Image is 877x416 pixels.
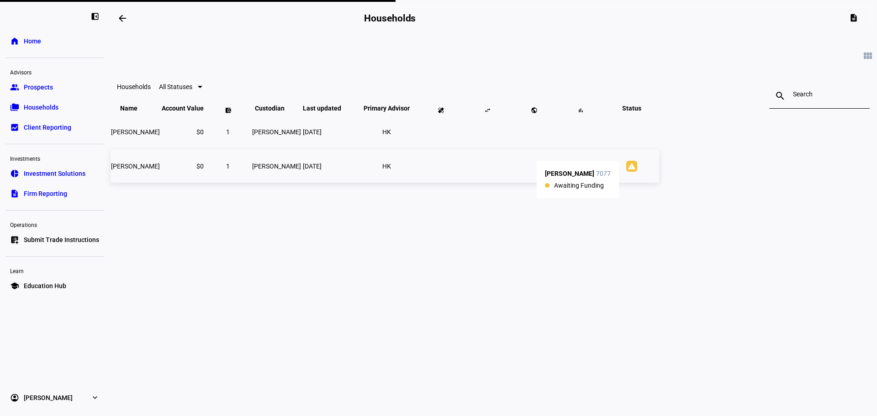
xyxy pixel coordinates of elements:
[5,184,104,203] a: descriptionFirm Reporting
[769,90,791,101] mat-icon: search
[161,115,204,148] td: $0
[255,105,298,112] span: Custodian
[90,393,100,402] eth-mat-symbol: expand_more
[10,83,19,92] eth-mat-symbol: group
[5,118,104,137] a: bid_landscapeClient Reporting
[545,169,594,178] div: [PERSON_NAME]
[10,37,19,46] eth-mat-symbol: home
[252,128,301,136] span: [PERSON_NAME]
[24,235,99,244] span: Submit Trade Instructions
[24,189,67,198] span: Firm Reporting
[162,105,204,112] span: Account Value
[24,37,41,46] span: Home
[5,65,104,78] div: Advisors
[596,169,611,178] div: 7077
[10,169,19,178] eth-mat-symbol: pie_chart
[303,105,355,112] span: Last updated
[24,393,73,402] span: [PERSON_NAME]
[5,152,104,164] div: Investments
[24,103,58,112] span: Households
[24,83,53,92] span: Prospects
[24,169,85,178] span: Investment Solutions
[5,218,104,231] div: Operations
[615,105,648,112] span: Status
[252,163,301,170] span: [PERSON_NAME]
[5,78,104,96] a: groupProspects
[379,124,395,140] li: HK
[161,149,204,183] td: $0
[5,264,104,277] div: Learn
[10,103,19,112] eth-mat-symbol: folder_copy
[226,128,230,136] span: 1
[849,13,858,22] mat-icon: description
[793,90,846,98] input: Search
[24,123,71,132] span: Client Reporting
[90,12,100,21] eth-mat-symbol: left_panel_close
[10,189,19,198] eth-mat-symbol: description
[10,123,19,132] eth-mat-symbol: bid_landscape
[117,83,151,90] eth-data-table-title: Households
[159,83,192,90] span: All Statuses
[5,164,104,183] a: pie_chartInvestment Solutions
[5,32,104,50] a: homeHome
[379,158,395,174] li: HK
[357,105,417,112] span: Primary Advisor
[24,281,66,290] span: Education Hub
[862,50,873,61] mat-icon: view_module
[10,281,19,290] eth-mat-symbol: school
[111,163,160,170] span: Gretchen V Garth Ttee
[554,181,604,190] div: Awaiting Funding
[626,161,637,172] mat-icon: warning
[10,393,19,402] eth-mat-symbol: account_circle
[364,13,416,24] h2: Households
[111,128,160,136] span: Gretchen V Garth Ttee
[5,98,104,116] a: folder_copyHouseholds
[120,105,151,112] span: Name
[303,128,322,136] span: [DATE]
[117,13,128,24] mat-icon: arrow_backwards
[226,163,230,170] span: 1
[303,163,322,170] span: [DATE]
[10,235,19,244] eth-mat-symbol: list_alt_add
